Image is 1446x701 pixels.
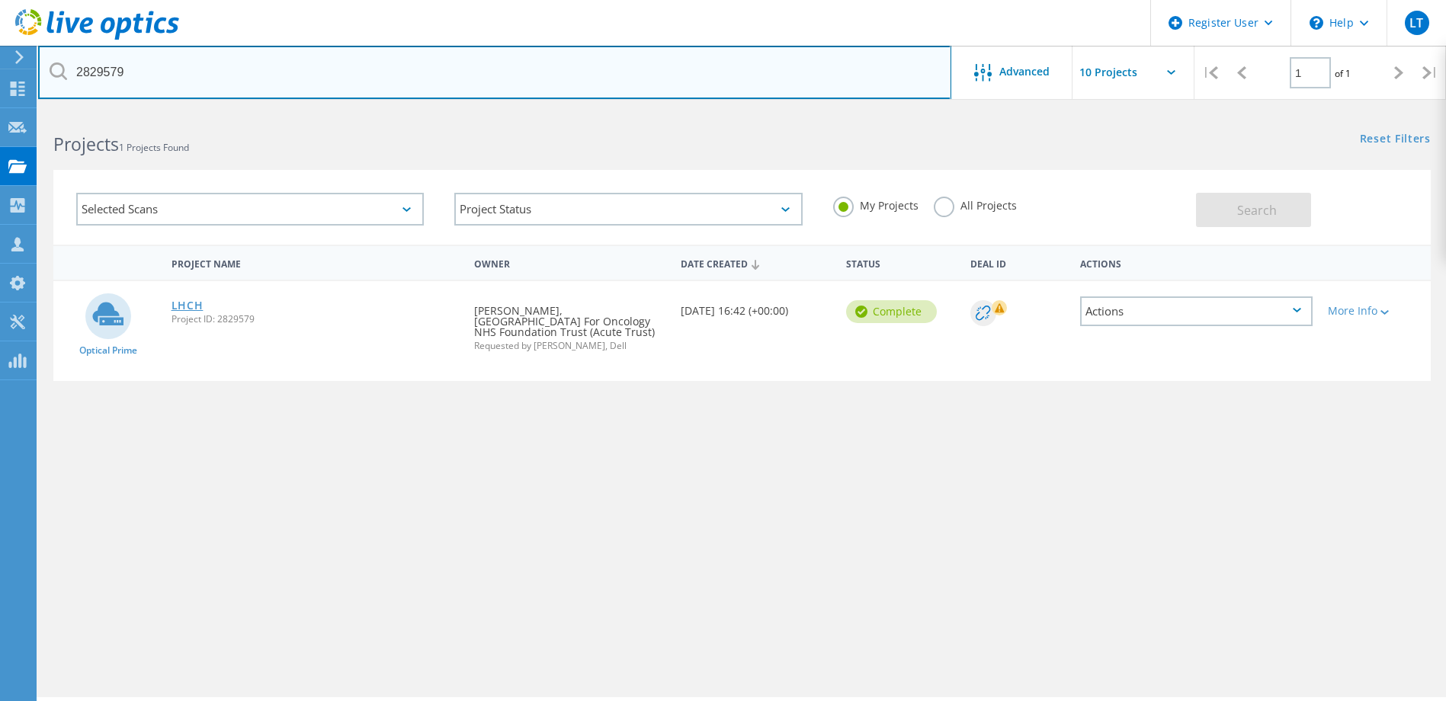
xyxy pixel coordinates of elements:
[1072,248,1320,277] div: Actions
[673,248,838,277] div: Date Created
[454,193,802,226] div: Project Status
[838,248,963,277] div: Status
[119,141,189,154] span: 1 Projects Found
[963,248,1073,277] div: Deal Id
[999,66,1050,77] span: Advanced
[1080,296,1313,326] div: Actions
[1310,16,1323,30] svg: \n
[79,346,137,355] span: Optical Prime
[934,197,1017,211] label: All Projects
[467,248,673,277] div: Owner
[833,197,919,211] label: My Projects
[467,281,673,366] div: [PERSON_NAME], [GEOGRAPHIC_DATA] For Oncology NHS Foundation Trust (Acute Trust)
[15,32,179,43] a: Live Optics Dashboard
[1360,133,1431,146] a: Reset Filters
[673,281,838,331] div: [DATE] 16:42 (+00:00)
[1196,193,1311,227] button: Search
[172,315,460,324] span: Project ID: 2829579
[1409,17,1423,29] span: LT
[1237,202,1277,219] span: Search
[53,132,119,156] b: Projects
[1415,46,1446,100] div: |
[474,341,665,350] span: Requested by [PERSON_NAME], Dell
[172,300,204,311] a: LHCH
[1194,46,1226,100] div: |
[1328,306,1423,316] div: More Info
[164,248,467,277] div: Project Name
[38,46,951,99] input: Search projects by name, owner, ID, company, etc
[76,193,424,226] div: Selected Scans
[1335,67,1351,80] span: of 1
[846,300,937,323] div: Complete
